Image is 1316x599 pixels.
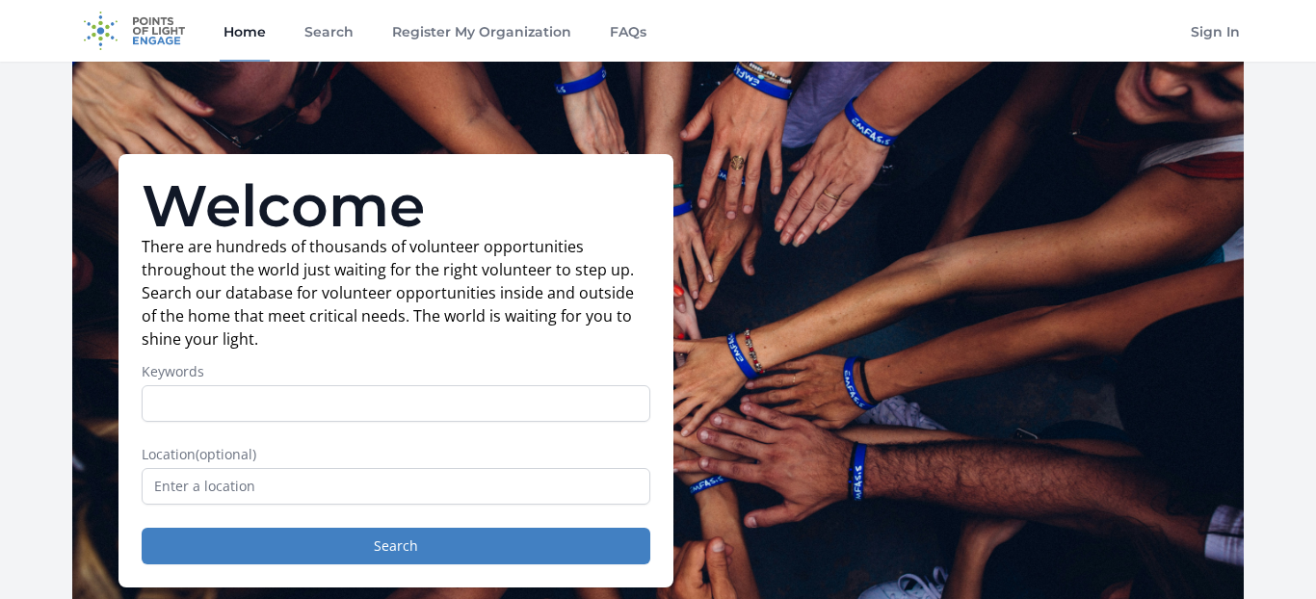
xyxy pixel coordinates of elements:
label: Location [142,445,650,464]
button: Search [142,528,650,564]
input: Enter a location [142,468,650,505]
label: Keywords [142,362,650,381]
h1: Welcome [142,177,650,235]
p: There are hundreds of thousands of volunteer opportunities throughout the world just waiting for ... [142,235,650,351]
span: (optional) [196,445,256,463]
